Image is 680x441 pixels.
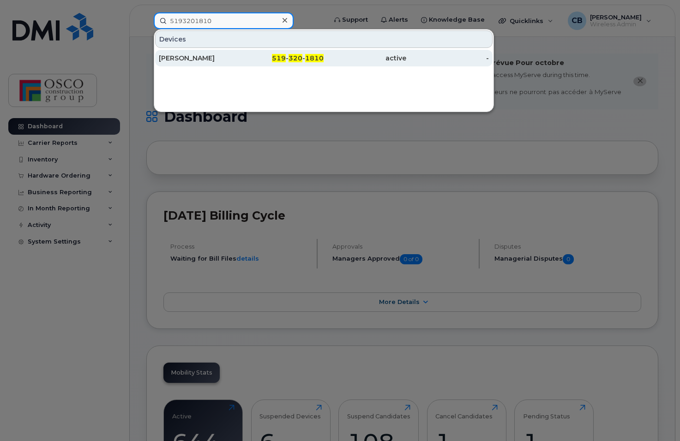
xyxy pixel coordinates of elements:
div: [PERSON_NAME] [159,54,241,63]
span: 1810 [305,54,324,62]
div: - [406,54,489,63]
div: Devices [155,30,493,48]
a: [PERSON_NAME]519-320-1810active- [155,50,493,66]
div: active [324,54,406,63]
span: 519 [272,54,286,62]
div: - - [241,54,324,63]
span: 320 [289,54,302,62]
